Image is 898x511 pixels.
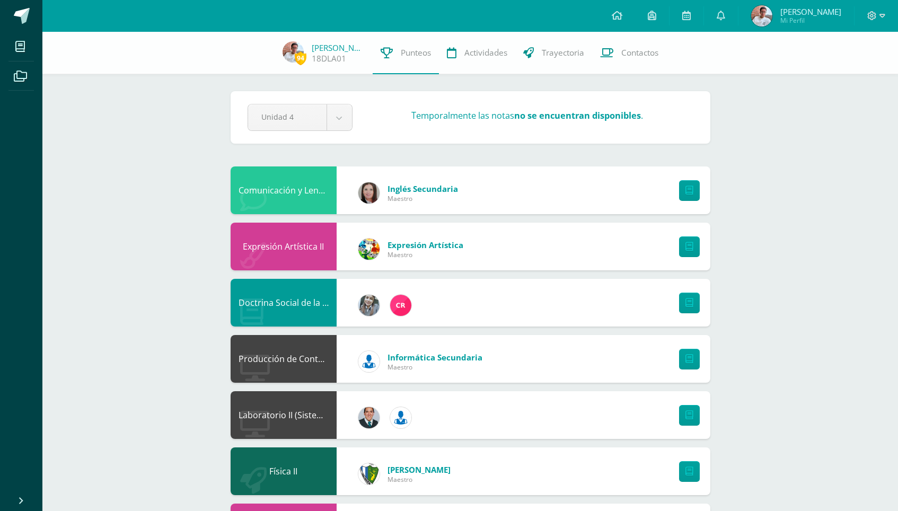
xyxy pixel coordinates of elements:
h3: Temporalmente las notas . [411,109,643,121]
a: Actividades [439,32,515,74]
span: Informática Secundaria [388,352,482,363]
a: Trayectoria [515,32,592,74]
img: 2306758994b507d40baaa54be1d4aa7e.png [358,407,380,428]
span: Maestro [388,363,482,372]
div: Comunicación y Lenguaje L3 Inglés [231,166,337,214]
span: Actividades [464,47,507,58]
a: [PERSON_NAME] [312,42,365,53]
img: 6ed6846fa57649245178fca9fc9a58dd.png [358,351,380,372]
img: ade57d62763eec9c10161ce75fa50eb0.png [283,41,304,63]
img: 866c3f3dc5f3efb798120d7ad13644d9.png [390,295,411,316]
span: Expresión Artística [388,240,463,250]
img: ade57d62763eec9c10161ce75fa50eb0.png [751,5,772,27]
span: Maestro [388,194,458,203]
span: [PERSON_NAME] [388,464,451,475]
span: Contactos [621,47,658,58]
a: 18DLA01 [312,53,346,64]
img: 159e24a6ecedfdf8f489544946a573f0.png [358,239,380,260]
div: Laboratorio II (Sistema Operativo Macintoch) [231,391,337,439]
span: Punteos [401,47,431,58]
span: Inglés Secundaria [388,183,458,194]
div: Producción de Contenidos Digitales [231,335,337,383]
div: Expresión Artística II [231,223,337,270]
div: Doctrina Social de la Iglesia [231,279,337,327]
img: cba4c69ace659ae4cf02a5761d9a2473.png [358,295,380,316]
a: Contactos [592,32,666,74]
strong: no se encuentran disponibles [514,109,641,121]
span: Unidad 4 [261,104,313,129]
img: 6ed6846fa57649245178fca9fc9a58dd.png [390,407,411,428]
a: Punteos [373,32,439,74]
span: Trayectoria [542,47,584,58]
a: Unidad 4 [248,104,352,130]
span: Mi Perfil [780,16,841,25]
span: [PERSON_NAME] [780,6,841,17]
img: 8af0450cf43d44e38c4a1497329761f3.png [358,182,380,204]
span: Maestro [388,475,451,484]
span: Maestro [388,250,463,259]
span: 94 [295,51,306,65]
img: d7d6d148f6dec277cbaab50fee73caa7.png [358,463,380,484]
div: Física II [231,447,337,495]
